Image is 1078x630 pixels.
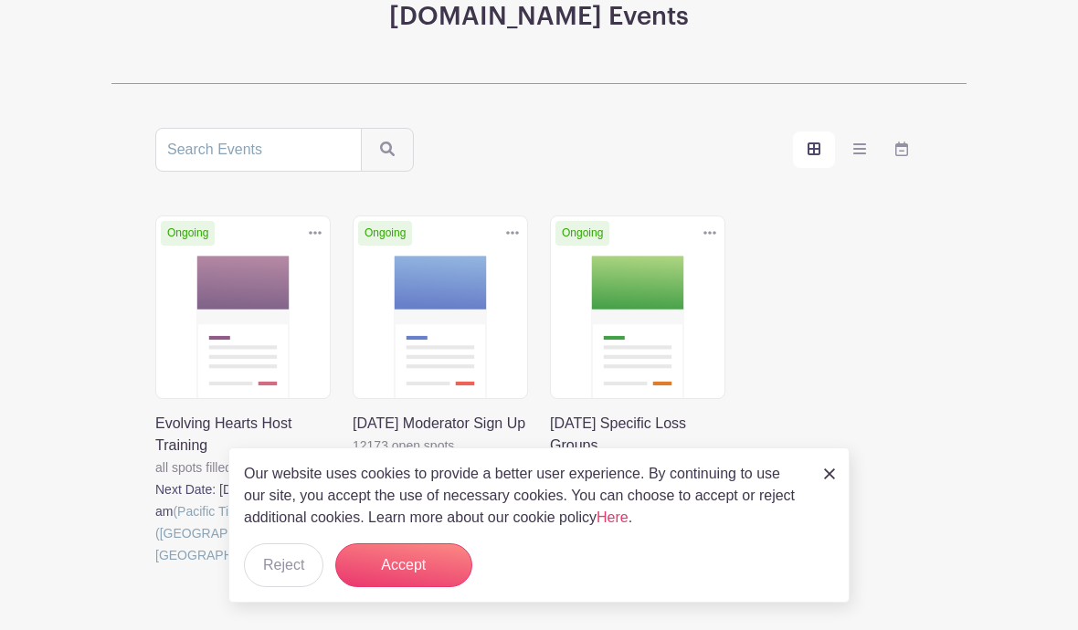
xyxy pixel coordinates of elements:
[597,509,629,525] a: Here
[335,543,472,587] button: Accept
[244,463,805,529] p: Our website uses cookies to provide a better user experience. By continuing to use our site, you ...
[155,128,362,172] input: Search Events
[389,2,689,32] h3: [DOMAIN_NAME] Events
[244,543,323,587] button: Reject
[824,468,835,479] img: close_button-5f87c8562297e5c2d7936805f587ecaba9071eb48480494691a3f1689db116b3.svg
[793,131,923,168] div: order and view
